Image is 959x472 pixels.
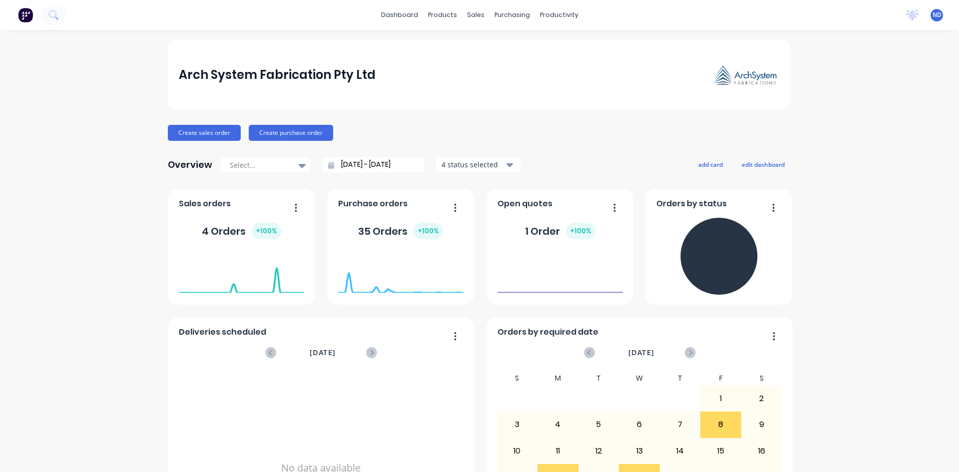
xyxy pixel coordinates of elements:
img: Arch System Fabrication Pty Ltd [710,62,780,88]
span: [DATE] [628,347,654,358]
span: Purchase orders [338,198,408,210]
div: 1 Order [525,223,595,239]
div: products [423,7,462,22]
div: 2 [742,386,782,411]
span: Open quotes [497,198,552,210]
div: T [660,371,701,386]
div: 3 [497,412,537,437]
div: 16 [742,439,782,464]
div: 9 [742,412,782,437]
div: 6 [619,412,659,437]
div: Overview [168,155,212,175]
div: 12 [579,439,619,464]
button: edit dashboard [735,158,791,171]
div: 1 [701,386,741,411]
div: 13 [619,439,659,464]
div: Arch System Fabrication Pty Ltd [179,65,376,85]
div: 4 [538,412,578,437]
div: sales [462,7,489,22]
div: 8 [701,412,741,437]
div: + 100 % [252,223,281,239]
div: M [537,371,578,386]
div: + 100 % [566,223,595,239]
div: F [700,371,741,386]
div: 14 [660,439,700,464]
img: Factory [18,7,33,22]
div: W [619,371,660,386]
span: [DATE] [310,347,336,358]
button: Create sales order [168,125,241,141]
button: 4 status selected [436,157,521,172]
span: Sales orders [179,198,231,210]
span: Orders by status [656,198,727,210]
button: add card [692,158,729,171]
span: ND [933,10,942,19]
div: 10 [497,439,537,464]
div: 7 [660,412,700,437]
div: 11 [538,439,578,464]
div: 5 [579,412,619,437]
div: productivity [535,7,583,22]
div: purchasing [489,7,535,22]
div: 15 [701,439,741,464]
span: Orders by required date [497,326,598,338]
div: T [578,371,619,386]
div: 4 Orders [202,223,281,239]
a: dashboard [376,7,423,22]
div: 4 status selected [442,159,504,170]
div: S [497,371,538,386]
div: 35 Orders [358,223,443,239]
button: Create purchase order [249,125,333,141]
div: + 100 % [414,223,443,239]
div: S [741,371,782,386]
